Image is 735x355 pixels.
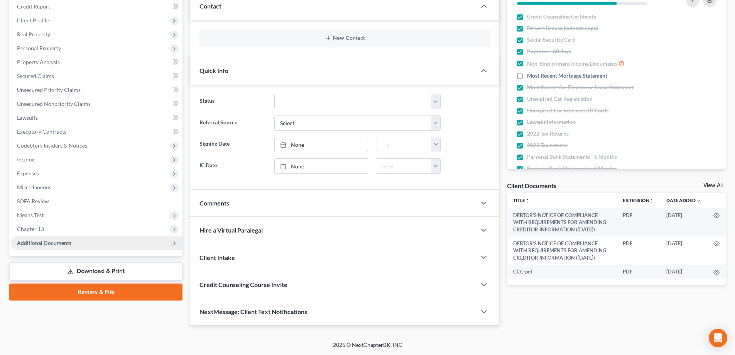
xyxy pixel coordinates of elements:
[696,199,701,203] i: expand_more
[17,212,44,218] span: Means Test
[199,199,229,207] span: Comments
[9,262,182,280] a: Download & Print
[703,183,723,188] a: View All
[11,111,182,125] a: Lawsuits
[11,97,182,111] a: Unsecured Nonpriority Claims
[17,128,66,135] span: Executory Contracts
[199,226,263,234] span: Hire a Virtual Paralegal
[196,94,270,109] label: Status
[507,265,617,279] td: CCC-pdf
[527,130,569,138] span: 2022 Tax Returns
[11,83,182,97] a: Unsecured Priority Claims
[17,100,91,107] span: Unsecured Nonpriority Claims
[527,13,596,20] span: Credit Counseling Certificate
[527,165,617,172] span: Business Bank Statements - 6 Months
[666,197,701,203] a: Date Added expand_more
[196,158,270,174] label: IC Date
[11,194,182,208] a: SOFA Review
[660,208,707,236] td: [DATE]
[17,226,44,232] span: Chapter 13
[527,153,617,161] span: Personal Bank Statements - 6 Months
[148,341,588,355] div: 2025 © NextChapterBK, INC
[17,142,87,149] span: Codebtors Insiders & Notices
[623,197,654,203] a: Extensionunfold_more
[527,48,571,55] span: Paystubs - 60 days
[376,159,432,173] input: -- : --
[709,329,727,347] div: Open Intercom Messenger
[660,236,707,265] td: [DATE]
[275,159,368,173] a: None
[9,284,182,301] a: Review & File
[17,31,50,37] span: Real Property
[507,182,556,190] div: Client Documents
[11,125,182,139] a: Executory Contracts
[17,184,51,190] span: Miscellaneous
[11,69,182,83] a: Secured Claims
[17,45,61,51] span: Personal Property
[275,137,368,152] a: None
[507,208,617,236] td: DEBTOR’S NOTICE OF COMPLIANCE WITH REQUIREMENTS FOR AMENDING CREDITOR INFORMATION ([DATE])
[617,265,660,279] td: PDF
[17,87,81,93] span: Unsecured Priority Claims
[527,72,607,80] span: Most Recent Mortgage Statement
[196,137,270,152] label: Signing Date
[17,198,49,204] span: SOFA Review
[17,59,60,65] span: Property Analysis
[649,199,654,203] i: unfold_more
[196,116,270,131] label: Referral Source
[527,36,576,44] span: Social Security Card
[617,208,660,236] td: PDF
[17,17,49,24] span: Client Profile
[525,199,530,203] i: unfold_more
[527,95,593,103] span: Unexpired Car Registration
[199,2,221,10] span: Contact
[17,3,50,10] span: Credit Report
[376,137,432,152] input: -- : --
[507,236,617,265] td: DEBTOR’S NOTICE OF COMPLIANCE WITH REQUIREMENTS FOR AMENDING CREDITOR INFORMATION ([DATE])
[527,107,608,114] span: Unexpired Car Insurance ID Cards
[17,239,71,246] span: Additional Documents
[17,73,54,79] span: Secured Claims
[527,60,617,68] span: Non-Employment Income Documents
[11,55,182,69] a: Property Analysis
[527,118,576,126] span: Lawsuit Information
[527,24,598,32] span: Drivers license (colored copy)
[17,170,39,177] span: Expenses
[513,197,530,203] a: Titleunfold_more
[660,265,707,279] td: [DATE]
[199,281,287,288] span: Credit Counseling Course Invite
[199,67,228,74] span: Quick Info
[199,254,235,261] span: Client Intake
[527,141,568,149] span: 2023 Tax returns
[206,35,484,41] button: New Contact
[199,308,307,315] span: NextMessage: Client Text Notifications
[17,156,35,163] span: Income
[617,236,660,265] td: PDF
[527,83,634,91] span: Most Recent Car Finance or Lease Statement
[17,114,38,121] span: Lawsuits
